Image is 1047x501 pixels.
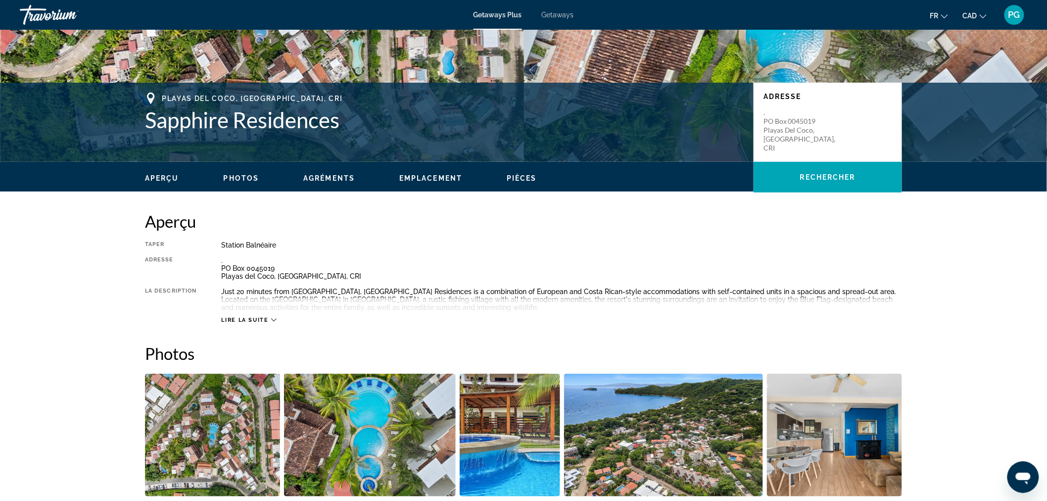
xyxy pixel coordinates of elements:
[20,2,119,28] a: Travorium
[145,344,902,363] h2: Photos
[145,174,179,183] button: Aperçu
[284,373,456,497] button: Open full-screen image slider
[145,288,196,311] div: La description
[963,12,977,20] span: CAD
[1007,461,1039,493] iframe: Bouton de lancement de la fenêtre de messagerie
[145,107,744,133] h1: Sapphire Residences
[474,11,522,19] a: Getaways Plus
[564,373,763,497] button: Open full-screen image slider
[754,162,902,193] button: Rechercher
[224,174,259,182] span: Photos
[162,95,343,102] span: Playas del Coco, [GEOGRAPHIC_DATA], CRI
[303,174,355,183] button: Agréments
[145,256,196,280] div: Adresse
[763,93,892,100] p: Adresse
[507,174,537,182] span: Pièces
[145,211,902,231] h2: Aperçu
[930,8,948,23] button: Change language
[963,8,987,23] button: Change currency
[399,174,462,183] button: Emplacement
[1008,10,1020,20] span: PG
[221,256,902,280] div: . PO Box 0045019 Playas del Coco, [GEOGRAPHIC_DATA], CRI
[221,316,276,324] button: Lire la suite
[930,12,939,20] span: fr
[763,108,843,152] p: . PO Box 0045019 Playas del Coco, [GEOGRAPHIC_DATA], CRI
[221,288,902,311] div: Just 20 minutes from [GEOGRAPHIC_DATA], [GEOGRAPHIC_DATA] Residences is a combination of European...
[399,174,462,182] span: Emplacement
[145,373,280,497] button: Open full-screen image slider
[145,174,179,182] span: Aperçu
[767,373,902,497] button: Open full-screen image slider
[1001,4,1027,25] button: User Menu
[221,241,902,249] div: Station balnéaire
[221,317,268,323] span: Lire la suite
[145,241,196,249] div: Taper
[224,174,259,183] button: Photos
[800,173,856,181] span: Rechercher
[460,373,560,497] button: Open full-screen image slider
[507,174,537,183] button: Pièces
[542,11,574,19] a: Getaways
[303,174,355,182] span: Agréments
